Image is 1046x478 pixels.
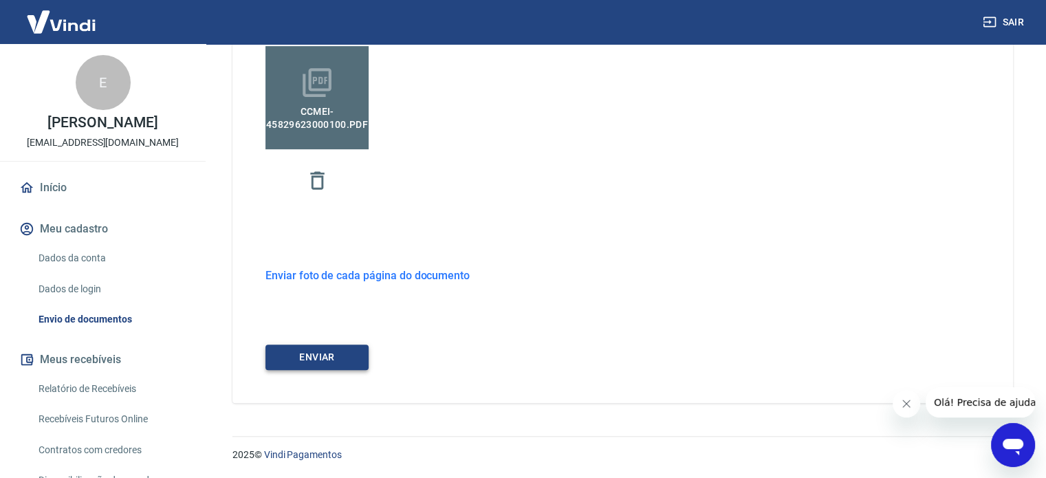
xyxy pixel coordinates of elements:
p: [EMAIL_ADDRESS][DOMAIN_NAME] [27,135,179,150]
a: Vindi Pagamentos [264,449,342,460]
label: CCMEI-45829623000100.pdf [265,46,369,149]
p: [PERSON_NAME] [47,116,157,130]
button: ENVIAR [265,345,369,370]
iframe: Fechar mensagem [893,390,920,417]
a: Relatório de Recebíveis [33,375,189,403]
button: Meus recebíveis [17,345,189,375]
span: CCMEI-45829623000100.pdf [261,100,373,131]
button: Meu cadastro [17,214,189,244]
a: Dados da conta [33,244,189,272]
iframe: Botão para abrir a janela de mensagens [991,423,1035,467]
iframe: Mensagem da empresa [926,387,1035,417]
a: Contratos com credores [33,436,189,464]
a: Início [17,173,189,203]
h6: Enviar foto de cada página do documento [265,267,470,284]
img: Vindi [17,1,106,43]
button: Sair [980,10,1029,35]
a: Envio de documentos [33,305,189,334]
span: Olá! Precisa de ajuda? [8,10,116,21]
a: Dados de login [33,275,189,303]
a: Recebíveis Futuros Online [33,405,189,433]
p: 2025 © [232,448,1013,462]
div: E [76,55,131,110]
